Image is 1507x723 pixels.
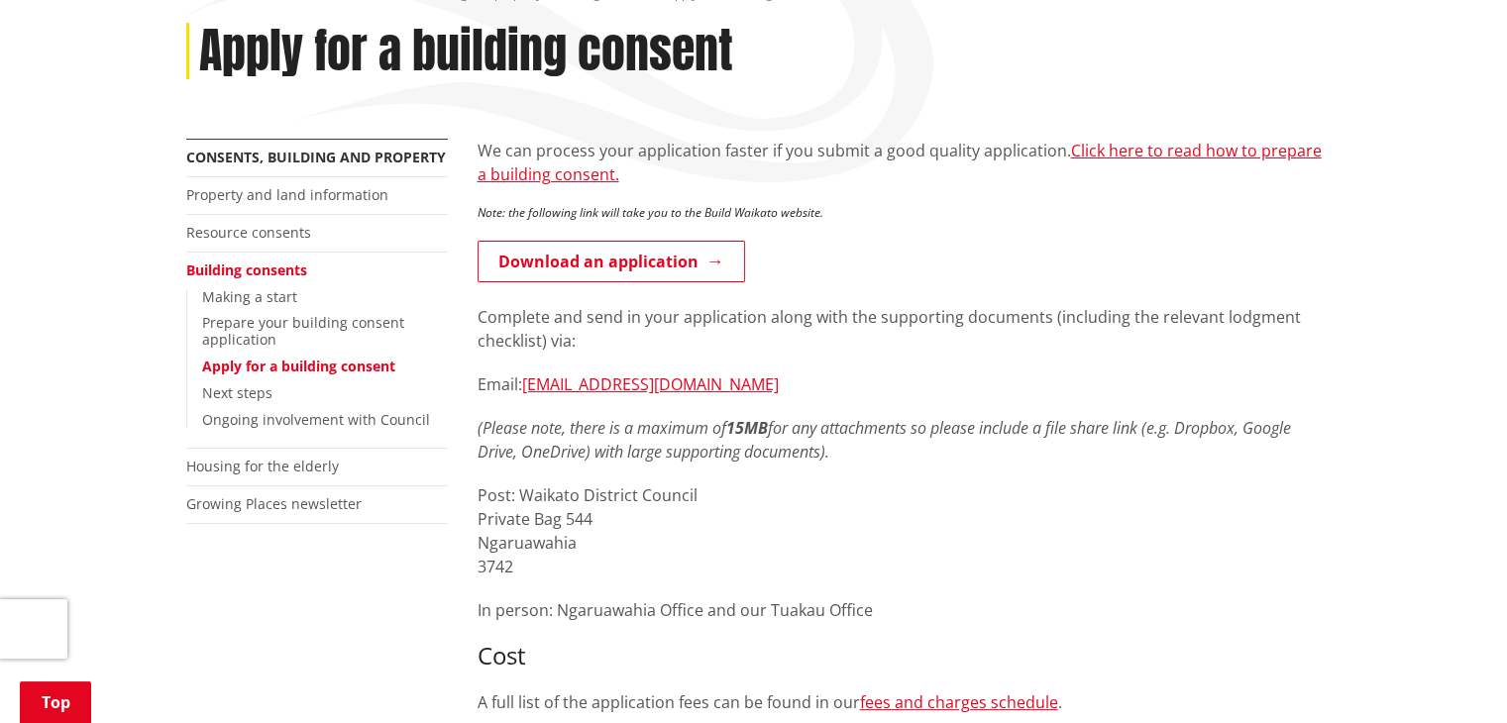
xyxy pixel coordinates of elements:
[186,260,307,279] a: Building consents
[478,483,1322,578] p: Post: Waikato District Council Private Bag 544 Ngaruawahia 3742
[186,494,362,513] a: Growing Places newsletter
[478,417,1291,463] em: (Please note, there is a maximum of for any attachments so please include a file share link (e.g....
[202,313,404,349] a: Prepare your building consent application
[202,383,272,402] a: Next steps
[478,598,1322,622] p: In person: Ngaruawahia Office and our Tuakau Office
[199,23,733,80] h1: Apply for a building consent
[726,417,768,439] strong: 15MB
[522,373,779,395] a: [EMAIL_ADDRESS][DOMAIN_NAME]
[186,185,388,204] a: Property and land information
[478,204,823,221] em: Note: the following link will take you to the Build Waikato website.
[478,139,1322,186] p: We can process your application faster if you submit a good quality application.
[20,681,91,723] a: Top
[860,691,1058,713] a: fees and charges schedule
[202,287,297,306] a: Making a start
[1416,640,1487,711] iframe: Messenger Launcher
[478,305,1322,353] p: Complete and send in your application along with the supporting documents (including the relevant...
[478,372,1322,396] p: Email:
[478,690,1322,714] p: A full list of the application fees can be found in our .
[186,148,446,166] a: Consents, building and property
[202,410,430,429] a: Ongoing involvement with Council
[478,642,1322,671] h3: Cost
[186,457,339,475] a: Housing for the elderly
[202,357,395,375] a: Apply for a building consent
[478,241,745,282] a: Download an application
[478,140,1322,185] a: Click here to read how to prepare a building consent.
[186,223,311,242] a: Resource consents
